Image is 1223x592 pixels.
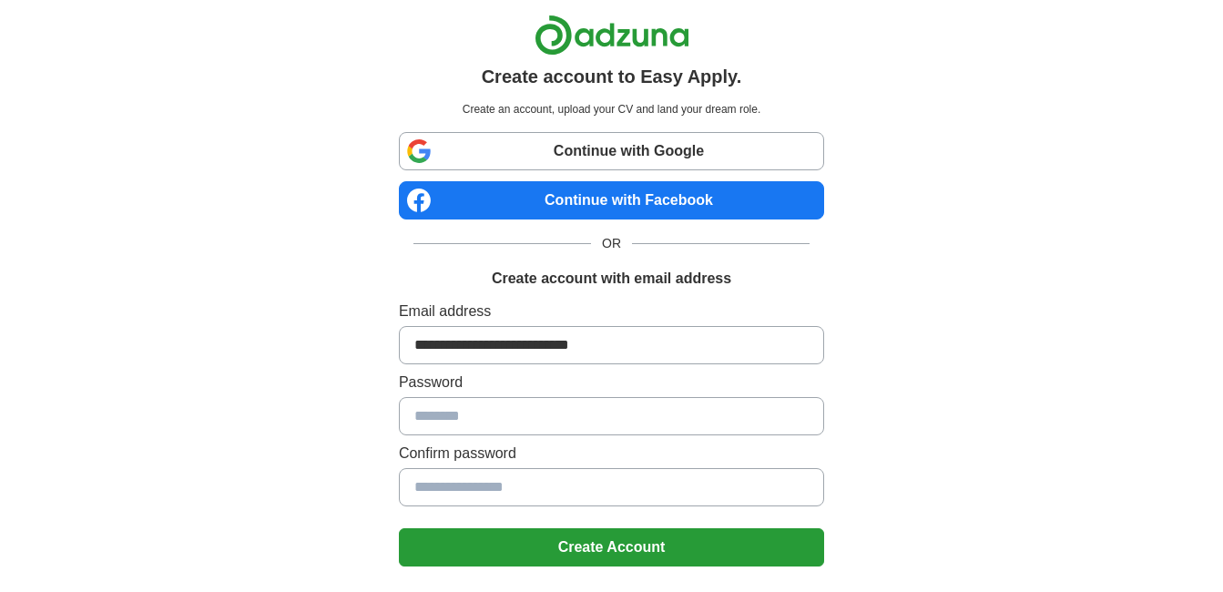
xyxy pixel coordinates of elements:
[482,63,742,90] h1: Create account to Easy Apply.
[399,372,824,393] label: Password
[399,301,824,322] label: Email address
[399,528,824,566] button: Create Account
[399,132,824,170] a: Continue with Google
[399,181,824,219] a: Continue with Facebook
[492,268,731,290] h1: Create account with email address
[535,15,689,56] img: Adzuna logo
[399,443,824,464] label: Confirm password
[591,234,632,253] span: OR
[403,101,820,117] p: Create an account, upload your CV and land your dream role.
